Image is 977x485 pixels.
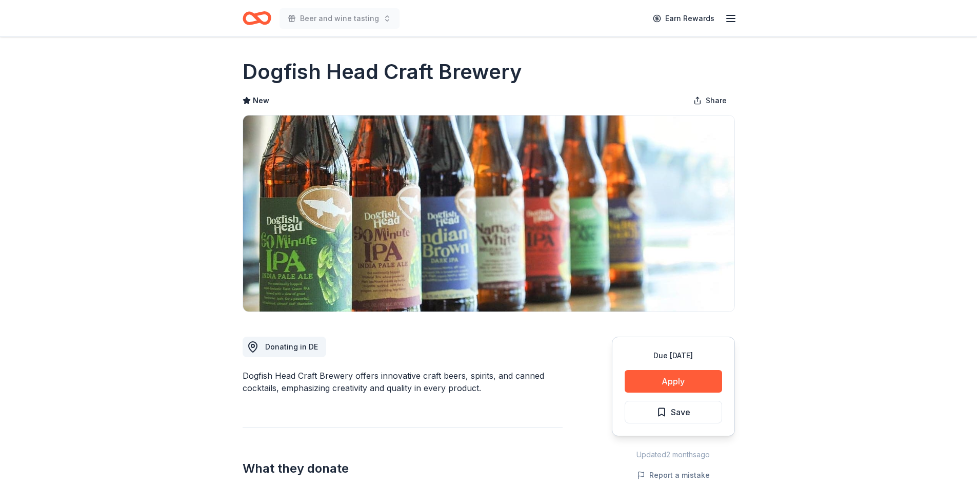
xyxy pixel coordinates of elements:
div: Updated 2 months ago [612,449,735,461]
button: Beer and wine tasting [280,8,400,29]
h2: What they donate [243,460,563,477]
a: Earn Rewards [647,9,721,28]
div: Dogfish Head Craft Brewery offers innovative craft beers, spirits, and canned cocktails, emphasiz... [243,370,563,394]
button: Share [685,90,735,111]
div: Due [DATE] [625,350,722,362]
span: Share [706,94,727,107]
span: New [253,94,269,107]
h1: Dogfish Head Craft Brewery [243,57,522,86]
button: Report a mistake [637,469,710,481]
button: Apply [625,370,722,393]
span: Beer and wine tasting [300,12,379,25]
span: Save [671,405,690,419]
button: Save [625,401,722,423]
a: Home [243,6,271,30]
span: Donating in DE [265,342,318,351]
img: Image for Dogfish Head Craft Brewery [243,115,734,312]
